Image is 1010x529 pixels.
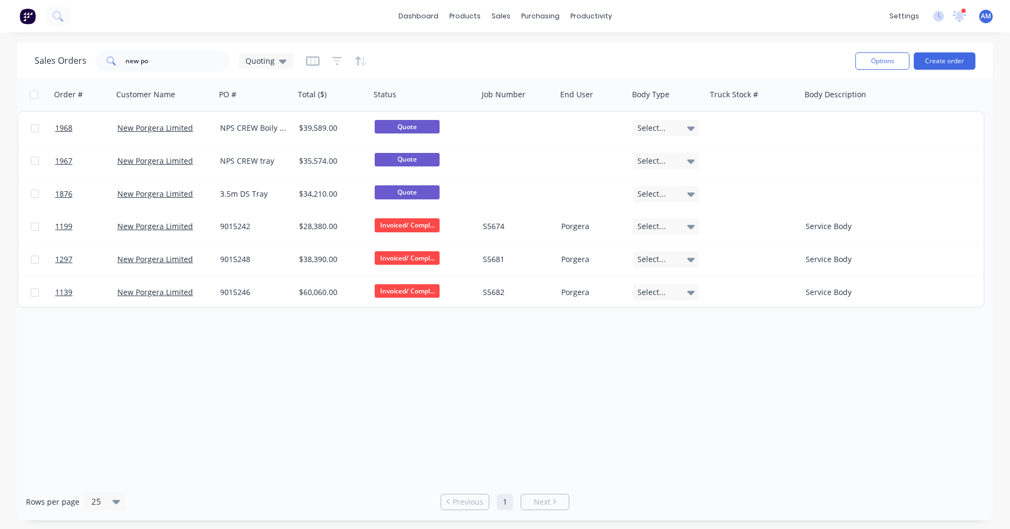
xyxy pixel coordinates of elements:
div: $39,589.00 [299,123,363,133]
a: 1968 [55,112,117,144]
span: AM [981,11,991,21]
div: $28,380.00 [299,221,363,232]
a: New Porgera Limited [117,189,193,199]
span: Invoiced/ Compl... [375,251,440,265]
div: Order # [54,89,83,100]
div: Porgera [561,221,621,232]
span: Select... [637,254,666,265]
div: purchasing [516,8,565,24]
a: 1876 [55,178,117,210]
div: NPS CREW tray [220,156,287,166]
a: 1199 [55,210,117,243]
span: Invoiced/ Compl... [375,284,440,298]
div: $35,574.00 [299,156,363,166]
div: 9015242 [220,221,287,232]
div: Truck Stock # [710,89,758,100]
a: New Porgera Limited [117,123,193,133]
div: S5682 [483,287,549,298]
span: Quote [375,153,440,166]
span: 1139 [55,287,72,298]
div: Porgera [561,287,621,298]
div: 9015246 [220,287,287,298]
div: Service Body [806,221,903,232]
div: settings [884,8,925,24]
div: $34,210.00 [299,189,363,199]
img: Factory [19,8,36,24]
div: Service Body [806,254,903,265]
button: Create order [914,52,975,70]
span: 1968 [55,123,72,133]
div: Porgera [561,254,621,265]
span: Next [534,497,550,507]
div: products [444,8,486,24]
div: Service Body [806,287,903,298]
a: Page 1 is your current page [497,494,513,510]
a: New Porgera Limited [117,287,193,297]
a: 1967 [55,145,117,177]
span: 1199 [55,221,72,232]
div: Customer Name [116,89,175,100]
div: Total ($) [298,89,327,100]
span: Quote [375,185,440,199]
a: New Porgera Limited [117,254,193,264]
input: Search... [125,50,231,72]
span: 1876 [55,189,72,199]
span: Previous [453,497,483,507]
span: Rows per page [26,497,79,507]
span: Select... [637,221,666,232]
div: Status [374,89,396,100]
div: Body Type [632,89,669,100]
span: Select... [637,156,666,166]
span: 1297 [55,254,72,265]
div: S5681 [483,254,549,265]
button: Options [855,52,909,70]
div: End User [560,89,593,100]
div: S5674 [483,221,549,232]
div: $60,060.00 [299,287,363,298]
div: $38,390.00 [299,254,363,265]
div: Job Number [482,89,526,100]
span: Quote [375,120,440,133]
span: Select... [637,189,666,199]
div: 9015248 [220,254,287,265]
a: Previous page [441,497,489,507]
span: 1967 [55,156,72,166]
span: Select... [637,287,666,298]
a: New Porgera Limited [117,221,193,231]
span: Invoiced/ Compl... [375,218,440,232]
h1: Sales Orders [35,56,87,66]
a: 1297 [55,243,117,276]
span: Select... [637,123,666,133]
a: New Porgera Limited [117,156,193,166]
a: dashboard [393,8,444,24]
span: Quoting [245,55,275,66]
div: 3.5m DS Tray [220,189,287,199]
div: Body Description [805,89,866,100]
div: productivity [565,8,617,24]
div: PO # [219,89,236,100]
ul: Pagination [436,494,574,510]
div: NPS CREW Boily tray [220,123,287,133]
div: sales [486,8,516,24]
a: Next page [521,497,569,507]
a: 1139 [55,276,117,309]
